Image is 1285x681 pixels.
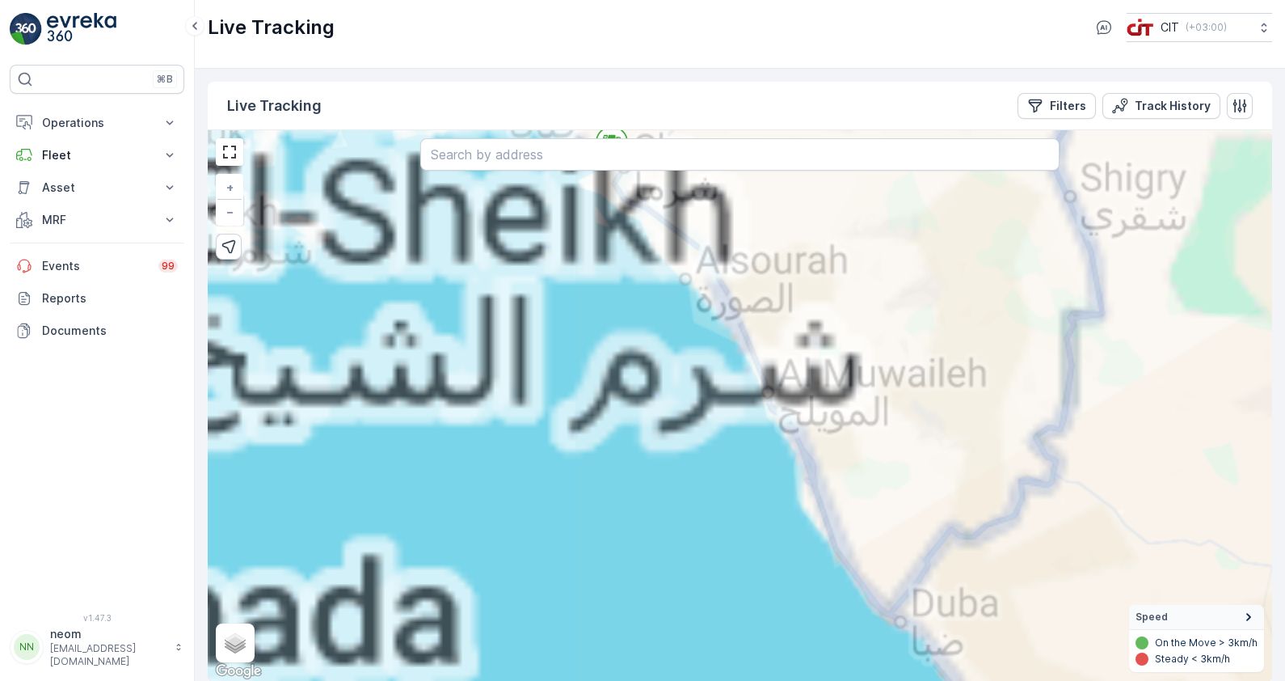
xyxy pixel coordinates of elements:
p: 99 [162,260,175,273]
p: neom [50,626,166,642]
p: Events [42,258,149,274]
p: ( +03:00 ) [1186,21,1227,34]
span: − [226,205,234,218]
p: CIT [1161,19,1179,36]
summary: Speed [1129,605,1264,630]
span: Speed [1135,611,1168,624]
a: Documents [10,315,184,347]
a: Layers [217,625,253,661]
p: Reports [42,290,178,307]
span: v 1.47.3 [10,613,184,623]
p: On the Move > 3km/h [1155,637,1258,649]
p: Track History [1135,98,1211,114]
a: Zoom In [217,176,242,200]
p: Live Tracking [208,15,335,40]
p: Live Tracking [227,95,322,117]
button: NNneom[EMAIL_ADDRESS][DOMAIN_NAME] [10,626,184,668]
input: Search by address [420,138,1059,171]
p: Operations [42,115,152,131]
p: Filters [1050,98,1086,114]
button: Track History [1102,93,1220,119]
a: Zoom Out [217,200,242,224]
a: Reports [10,282,184,315]
button: Asset [10,171,184,204]
button: Filters [1017,93,1096,119]
span: + [226,180,234,194]
img: cit-logo_pOk6rL0.png [1127,19,1154,36]
button: MRF [10,204,184,236]
p: Documents [42,323,178,339]
p: MRF [42,212,152,228]
p: Asset [42,180,152,196]
p: [EMAIL_ADDRESS][DOMAIN_NAME] [50,642,166,668]
div: NN [14,634,40,660]
img: logo [10,13,42,45]
a: Events99 [10,250,184,282]
img: logo_light-DOdMpM7g.png [47,13,116,45]
p: ⌘B [157,73,173,86]
p: Fleet [42,147,152,163]
button: Fleet [10,139,184,171]
button: CIT(+03:00) [1127,13,1272,42]
a: View Fullscreen [217,140,242,164]
p: Steady < 3km/h [1155,653,1230,666]
button: Operations [10,107,184,139]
